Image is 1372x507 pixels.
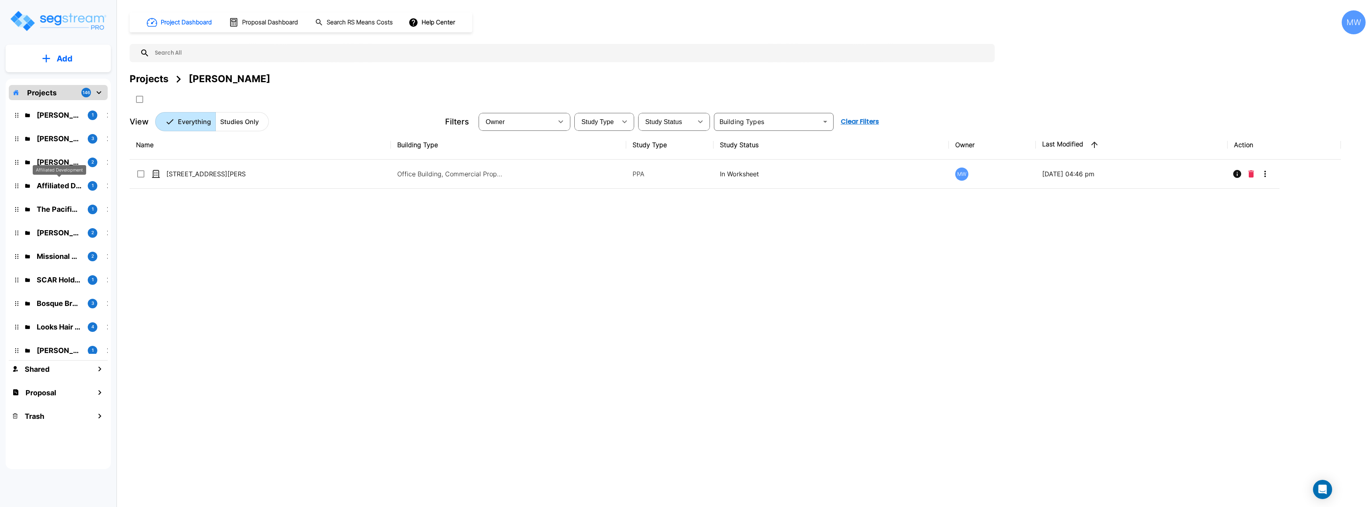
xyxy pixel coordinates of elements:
[838,114,882,130] button: Clear Filters
[37,251,81,262] p: Missional Group
[37,133,81,144] p: Jon Edenfield
[25,411,44,422] h1: Trash
[91,324,94,330] p: 4
[33,165,86,175] div: Affiliated Development
[486,118,505,125] span: Owner
[576,110,617,133] div: Select
[132,91,148,107] button: SelectAll
[582,118,614,125] span: Study Type
[155,112,216,131] button: Everything
[26,387,56,398] h1: Proposal
[640,110,692,133] div: Select
[391,130,626,160] th: Building Type
[955,168,968,181] div: MW
[1228,130,1341,160] th: Action
[820,116,831,127] button: Open
[327,18,393,27] h1: Search RS Means Costs
[37,274,81,285] p: SCAR Holdings
[1042,169,1221,179] p: [DATE] 04:46 pm
[91,253,94,260] p: 2
[37,204,81,215] p: The Pacific Group
[626,130,713,160] th: Study Type
[37,322,81,332] p: Looks Hair Salon
[312,15,397,30] button: Search RS Means Costs
[130,116,149,128] p: View
[91,135,94,142] p: 3
[1257,166,1273,182] button: More-Options
[166,169,246,179] p: [STREET_ADDRESS][PERSON_NAME]
[397,169,505,179] p: Office Building, Commercial Property Site
[226,14,302,31] button: Proposal Dashboard
[9,10,107,32] img: Logo
[37,157,81,168] p: Ted Officer
[92,347,94,354] p: 1
[178,117,211,126] p: Everything
[92,276,94,283] p: 1
[57,53,73,65] p: Add
[130,72,168,86] div: Projects
[161,18,212,27] h1: Project Dashboard
[633,169,707,179] p: PPA
[1342,10,1366,34] div: MW
[480,110,553,133] div: Select
[130,130,391,160] th: Name
[37,345,81,356] p: Rick's Auto and Glass
[645,118,682,125] span: Study Status
[1036,130,1228,160] th: Last Modified
[6,47,111,70] button: Add
[83,89,90,96] p: 146
[189,72,270,86] div: [PERSON_NAME]
[92,206,94,213] p: 1
[91,229,94,236] p: 2
[91,159,94,166] p: 2
[25,364,49,375] h1: Shared
[949,130,1036,160] th: Owner
[37,110,81,120] p: Paul Kimmick
[1245,166,1257,182] button: Delete
[714,130,949,160] th: Study Status
[716,116,818,127] input: Building Types
[407,15,458,30] button: Help Center
[445,116,469,128] p: Filters
[1313,480,1332,499] div: Open Intercom Messenger
[215,112,269,131] button: Studies Only
[92,112,94,118] p: 1
[720,169,942,179] p: In Worksheet
[155,112,269,131] div: Platform
[220,117,259,126] p: Studies Only
[37,298,81,309] p: Bosque Brewery
[91,300,94,307] p: 3
[27,87,57,98] p: Projects
[144,14,216,31] button: Project Dashboard
[150,44,991,62] input: Search All
[242,18,298,27] h1: Proposal Dashboard
[37,180,81,191] p: Affiliated Development
[37,227,81,238] p: Kyle O'Keefe
[92,182,94,189] p: 1
[1229,166,1245,182] button: Info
